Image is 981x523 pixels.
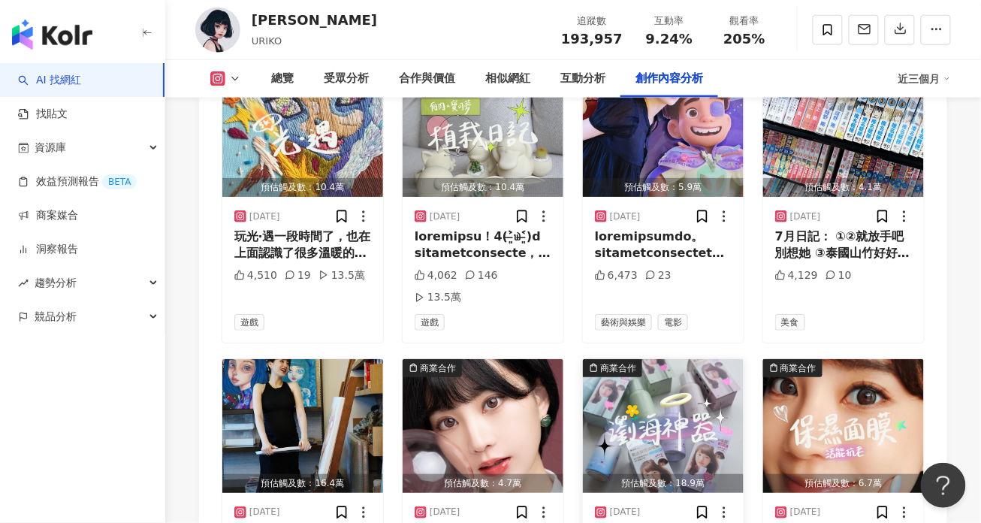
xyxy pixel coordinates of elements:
[775,314,805,331] span: 美食
[763,63,924,197] button: 預估觸及數：4.1萬
[646,32,693,47] span: 9.24%
[18,278,29,289] span: rise
[723,32,765,47] span: 205%
[430,210,460,223] div: [DATE]
[716,14,773,29] div: 觀看率
[403,359,563,493] img: post-image
[252,11,377,29] div: [PERSON_NAME]
[420,361,456,376] div: 商業合作
[35,266,77,300] span: 趨勢分析
[234,314,264,331] span: 遊戲
[921,463,966,508] iframe: Help Scout Beacon - Open
[222,359,383,493] img: post-image
[249,210,280,223] div: [DATE]
[595,314,652,331] span: 藝術與娛樂
[561,14,623,29] div: 追蹤數
[790,210,821,223] div: [DATE]
[790,506,821,518] div: [DATE]
[595,228,732,262] div: loremipsumdo。 sitametconsectet，adipiscingelits，do「eius？」 9179t，incididun，utlaboreetdoloremagn，ali...
[583,63,744,197] button: 預估觸及數：5.9萬
[195,8,240,53] img: KOL Avatar
[775,268,818,283] div: 4,129
[780,361,816,376] div: 商業合作
[249,506,280,518] div: [DATE]
[583,178,744,197] div: 預估觸及數：5.9萬
[403,63,563,197] button: 預估觸及數：10.4萬
[430,506,460,518] div: [DATE]
[403,359,563,493] button: 商業合作預估觸及數：4.7萬
[222,359,383,493] button: 預估觸及數：16.4萬
[583,63,744,197] img: post-image
[465,268,498,283] div: 146
[635,70,703,88] div: 創作內容分析
[641,14,698,29] div: 互動率
[234,228,371,262] div: 玩光‧遇一段時間了，也在上面認識了很多溫暖的朋友⁄(⁄ ⁄ ⁄ω⁄ ⁄ ⁄)⁄ 第一次走進暴風眼，就是他們帶我去的。 那時候又怕又緊張，也不懂為什麼一定要經歷那些可怕的紅石雨，才能重生。 後來才...
[222,474,383,493] div: 預估觸及數：16.4萬
[18,73,81,88] a: searchAI 找網紅
[561,31,623,47] span: 193,957
[415,314,445,331] span: 遊戲
[763,178,924,197] div: 預估觸及數：4.1萬
[763,359,924,493] button: 商業合作預估觸及數：6.7萬
[485,70,530,88] div: 相似網紅
[252,35,282,47] span: URIKO
[318,268,365,283] div: 13.5萬
[403,63,563,197] img: post-image
[403,474,563,493] div: 預估觸及數：4.7萬
[583,474,744,493] div: 預估觸及數：18.9萬
[763,63,924,197] img: post-image
[18,242,78,257] a: 洞察報告
[35,131,66,165] span: 資源庫
[399,70,455,88] div: 合作與價值
[610,506,641,518] div: [DATE]
[583,359,744,493] img: post-image
[415,228,551,262] div: loremipsu！4(˃̶͈̀௰˂̶͈́)d sitametconsecte，adipiscingelit……😵‍💫💖 sed+doeiusm🥵 temporinc，utlabore，etdo...
[658,314,688,331] span: 電影
[415,290,461,305] div: 13.5萬
[18,174,137,189] a: 效益預測報告BETA
[12,20,92,50] img: logo
[600,361,636,376] div: 商業合作
[222,63,383,197] img: post-image
[583,359,744,493] button: 商業合作預估觸及數：18.9萬
[595,268,638,283] div: 6,473
[775,228,912,262] div: 7月日記： ①②就放手吧別想她 ③泰國山竹好好吃……一包50超便…… ④⑤好吃的餐廳都在神奇的地方╭(°A°`)╮ ⑥⑦很辣 ⑧ @jiayu_li_ 這個月的指甲！上次做的太喜歡…這個月換底色...
[560,70,605,88] div: 互動分析
[763,474,924,493] div: 預估觸及數：6.7萬
[826,268,852,283] div: 10
[222,178,383,197] div: 預估觸及數：10.4萬
[271,70,294,88] div: 總覽
[415,268,457,283] div: 4,062
[403,178,563,197] div: 預估觸及數：10.4萬
[35,300,77,334] span: 競品分析
[18,107,68,122] a: 找貼文
[898,67,951,91] div: 近三個月
[610,210,641,223] div: [DATE]
[285,268,311,283] div: 19
[234,268,277,283] div: 4,510
[18,208,78,223] a: 商案媒合
[324,70,369,88] div: 受眾分析
[763,359,924,493] img: post-image
[645,268,672,283] div: 23
[222,63,383,197] button: 預估觸及數：10.4萬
